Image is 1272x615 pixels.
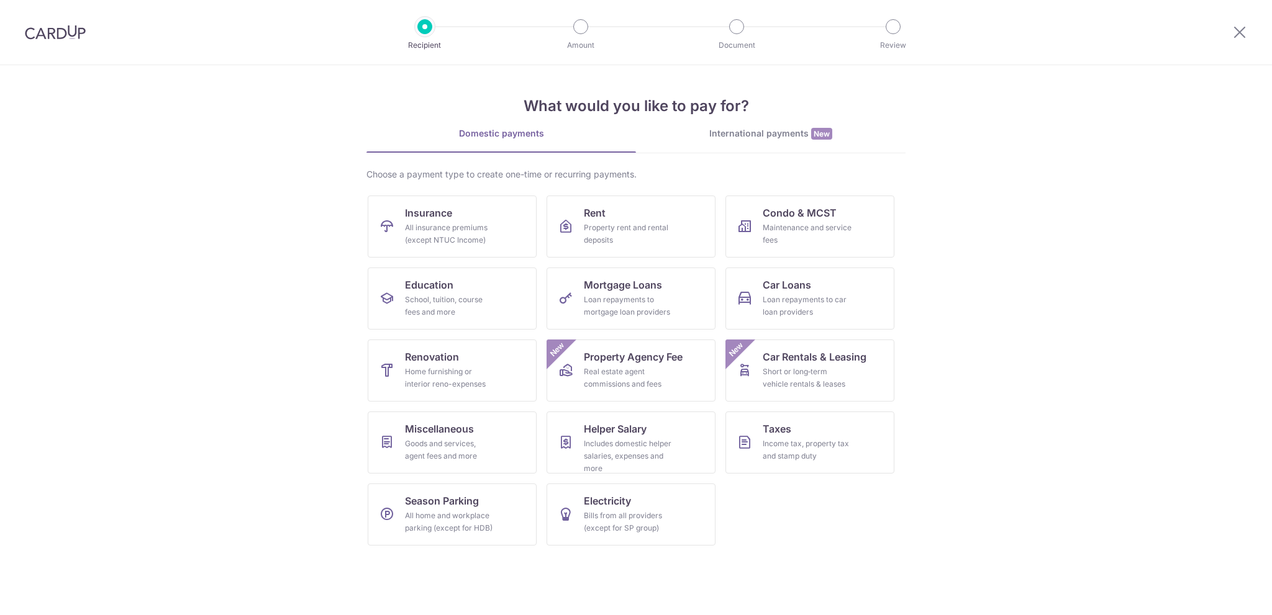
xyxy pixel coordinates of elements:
[725,411,894,474] a: TaxesIncome tax, property tax and stamp duty
[584,222,673,246] div: Property rent and rental deposits
[547,339,568,360] span: New
[368,411,537,474] a: MiscellaneousGoods and services, agent fees and more
[405,222,494,246] div: All insurance premiums (except NTUC Income)
[405,493,479,508] span: Season Parking
[584,277,662,292] span: Mortgage Loans
[405,438,494,462] div: Goods and services, agent fees and more
[691,39,783,52] p: Document
[366,168,906,181] div: Choose a payment type to create one-time or recurring payments.
[584,421,647,436] span: Helper Salary
[547,195,715,258] a: RentProperty rent and rental deposits
[763,349,866,364] span: Car Rentals & Leasing
[547,411,715,474] a: Helper SalaryIncludes domestic helper salaries, expenses and more
[725,267,894,330] a: Car LoansLoan repayments to car loan providers
[763,438,852,462] div: Income tax, property tax and stamp duty
[405,294,494,318] div: School, tuition, course fees and more
[366,127,636,140] div: Domestic payments
[405,205,452,220] span: Insurance
[584,438,673,475] div: Includes domestic helper salaries, expenses and more
[584,510,673,534] div: Bills from all providers (except for SP group)
[535,39,627,52] p: Amount
[368,483,537,545] a: Season ParkingAll home and workplace parking (except for HDB)
[405,349,459,364] span: Renovation
[847,39,939,52] p: Review
[368,267,537,330] a: EducationSchool, tuition, course fees and more
[405,510,494,534] div: All home and workplace parking (except for HDB)
[25,25,86,40] img: CardUp
[368,195,537,258] a: InsuranceAll insurance premiums (except NTUC Income)
[726,339,747,360] span: New
[584,205,606,220] span: Rent
[547,267,715,330] a: Mortgage LoansLoan repayments to mortgage loan providers
[405,277,453,292] span: Education
[405,366,494,390] div: Home furnishing or interior reno-expenses
[584,349,683,364] span: Property Agency Fee
[763,277,811,292] span: Car Loans
[636,127,906,140] div: International payments
[725,339,894,402] a: Car Rentals & LeasingShort or long‑term vehicle rentals & leasesNew
[725,195,894,258] a: Condo & MCSTMaintenance and service fees
[1192,578,1260,609] iframe: Opens a widget where you can find more information
[547,339,715,402] a: Property Agency FeeReal estate agent commissions and feesNew
[811,128,832,140] span: New
[547,483,715,545] a: ElectricityBills from all providers (except for SP group)
[584,493,631,508] span: Electricity
[379,39,471,52] p: Recipient
[366,95,906,117] h4: What would you like to pay for?
[584,294,673,318] div: Loan repayments to mortgage loan providers
[368,339,537,402] a: RenovationHome furnishing or interior reno-expenses
[763,366,852,390] div: Short or long‑term vehicle rentals & leases
[763,421,791,436] span: Taxes
[763,222,852,246] div: Maintenance and service fees
[584,366,673,390] div: Real estate agent commissions and fees
[763,294,852,318] div: Loan repayments to car loan providers
[763,205,837,220] span: Condo & MCST
[405,421,474,436] span: Miscellaneous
